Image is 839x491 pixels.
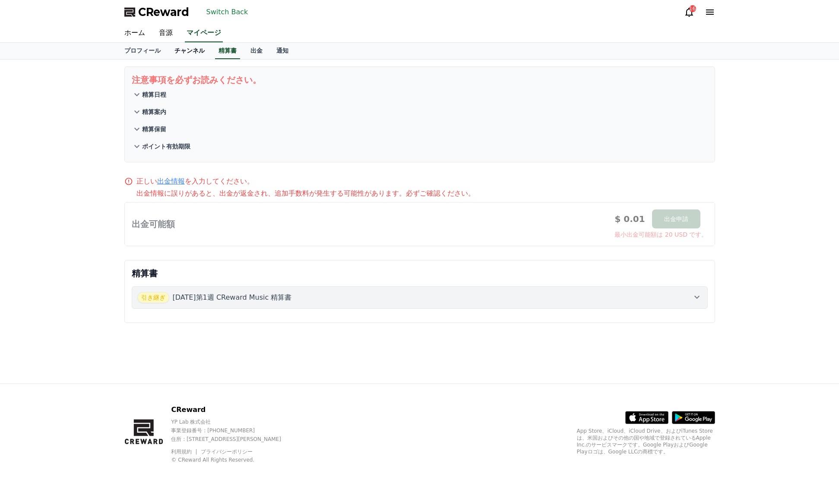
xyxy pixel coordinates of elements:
p: YP Lab 株式会社 [171,418,296,425]
a: マイページ [185,24,223,42]
span: 引き継ぎ [137,292,169,303]
p: 事業登録番号 : [PHONE_NUMBER] [171,427,296,434]
p: 精算案内 [142,108,166,116]
p: 精算書 [132,267,708,279]
p: © CReward All Rights Reserved. [171,456,296,463]
div: 16 [689,5,696,12]
a: プライバシーポリシー [201,449,253,455]
a: 精算書 [215,43,240,59]
p: 住所 : [STREET_ADDRESS][PERSON_NAME] [171,436,296,443]
a: 利用規約 [171,449,198,455]
button: 精算保留 [132,120,708,138]
a: CReward [124,5,189,19]
p: App Store、iCloud、iCloud Drive、およびiTunes Storeは、米国およびその他の国や地域で登録されているApple Inc.のサービスマークです。Google P... [577,428,715,455]
span: CReward [138,5,189,19]
button: 引き継ぎ [DATE]第1週 CReward Music 精算書 [132,286,708,309]
p: [DATE]第1週 CReward Music 精算書 [173,292,292,303]
a: 出金情報 [157,177,185,185]
a: 音源 [152,24,180,42]
button: Switch Back [203,5,252,19]
a: プロフィール [117,43,168,59]
button: ポイント有効期限 [132,138,708,155]
a: チャンネル [168,43,212,59]
p: 注意事項を必ずお読みください。 [132,74,708,86]
p: 出金情報に誤りがあると、出金が返金され、追加手数料が発生する可能性があります。必ずご確認ください。 [136,188,715,199]
a: 出金 [244,43,269,59]
p: 精算保留 [142,125,166,133]
button: 精算日程 [132,86,708,103]
p: CReward [171,405,296,415]
a: ホーム [117,24,152,42]
a: 通知 [269,43,295,59]
a: 16 [684,7,694,17]
p: ポイント有効期限 [142,142,190,151]
button: 精算案内 [132,103,708,120]
p: 精算日程 [142,90,166,99]
p: 正しい を入力してください。 [136,176,254,187]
